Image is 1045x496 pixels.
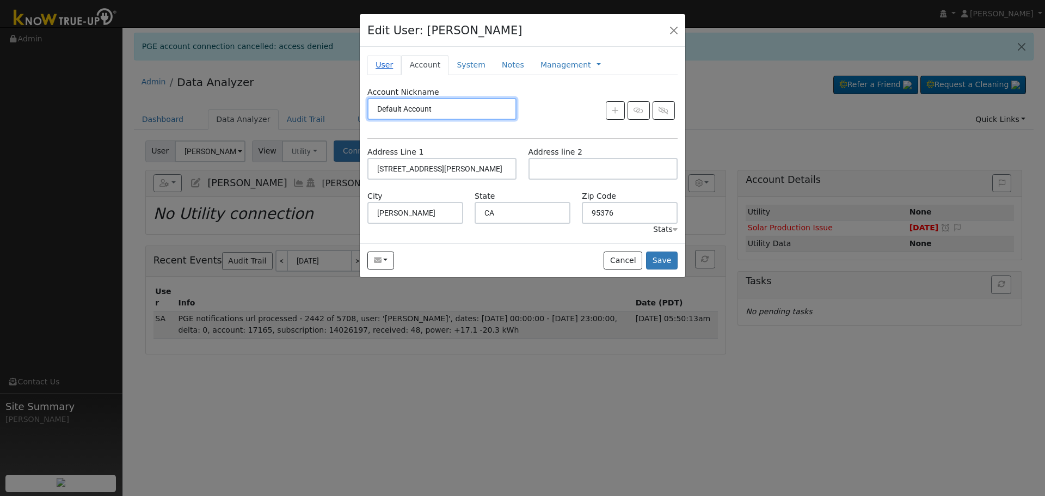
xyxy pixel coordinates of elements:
[367,146,423,158] label: Address Line 1
[604,252,642,270] button: Cancel
[367,87,439,98] label: Account Nickname
[448,55,494,75] a: System
[653,224,678,235] div: Stats
[475,191,495,202] label: State
[494,55,532,75] a: Notes
[606,101,625,120] button: Create New Account
[367,252,394,270] button: martin_munoz_34@hotmail.com
[367,22,522,39] h4: Edit User: [PERSON_NAME]
[367,191,383,202] label: City
[646,252,678,270] button: Save
[628,101,650,120] button: Link Account
[540,59,591,71] a: Management
[528,146,582,158] label: Address line 2
[653,101,675,120] button: Unlink Account
[401,55,448,75] a: Account
[367,55,401,75] a: User
[582,191,616,202] label: Zip Code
